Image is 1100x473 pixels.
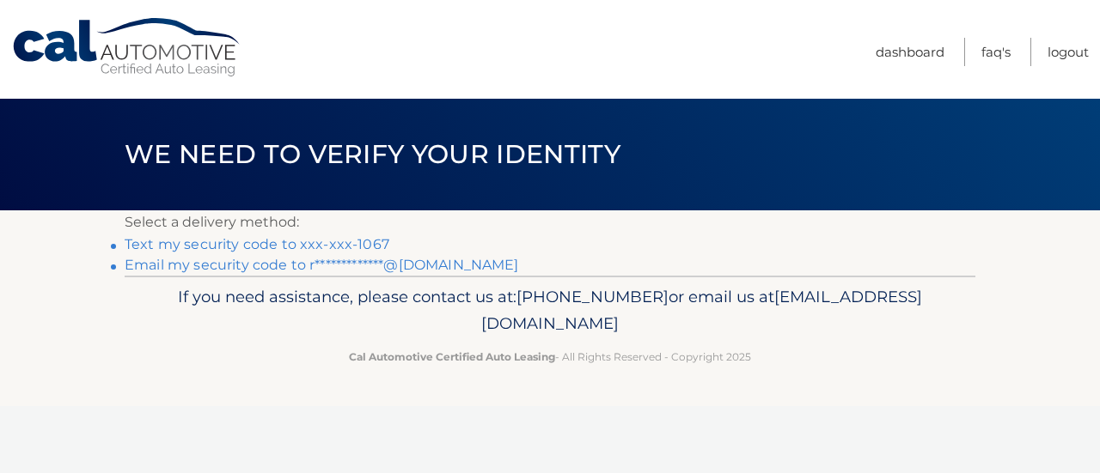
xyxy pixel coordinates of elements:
[1048,38,1089,66] a: Logout
[125,210,975,234] p: Select a delivery method:
[349,350,555,363] strong: Cal Automotive Certified Auto Leasing
[125,138,620,170] span: We need to verify your identity
[136,348,964,366] p: - All Rights Reserved - Copyright 2025
[516,287,669,306] span: [PHONE_NUMBER]
[876,38,944,66] a: Dashboard
[136,283,964,338] p: If you need assistance, please contact us at: or email us at
[981,38,1011,66] a: FAQ's
[11,17,243,78] a: Cal Automotive
[125,236,389,252] a: Text my security code to xxx-xxx-1067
